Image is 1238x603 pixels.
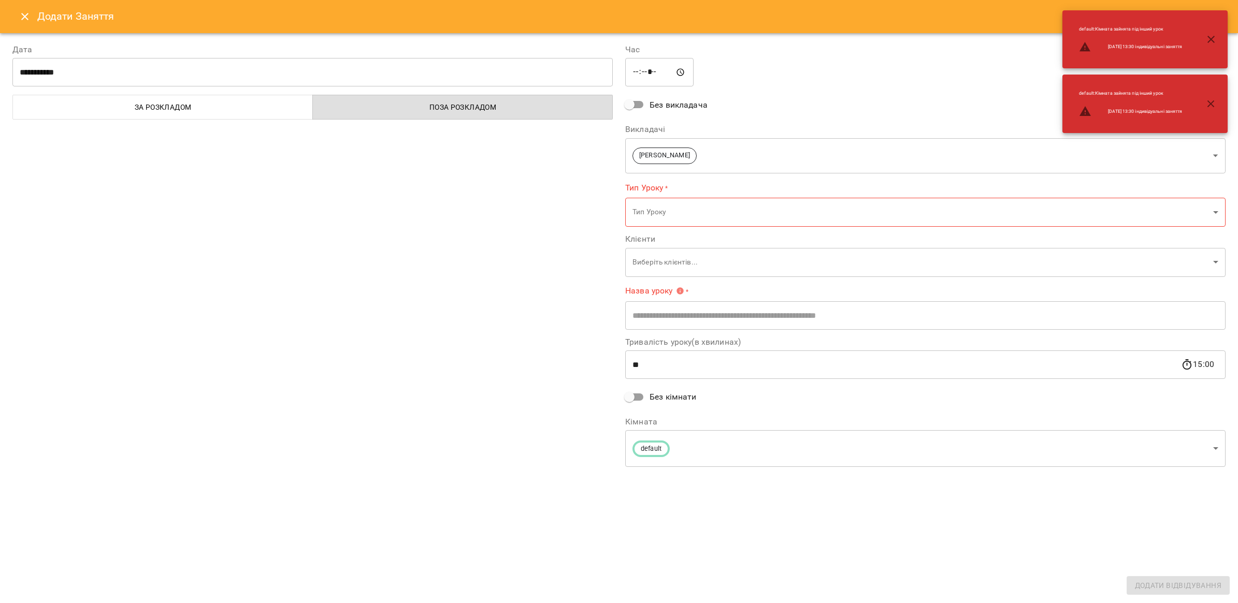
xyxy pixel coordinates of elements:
[12,4,37,29] button: Close
[1071,37,1190,57] li: [DATE] 13:30 індивідуальні заняття
[635,444,668,454] span: default
[625,287,684,295] span: Назва уроку
[37,8,1226,24] h6: Додати Заняття
[625,430,1226,467] div: default
[12,46,613,54] label: Дата
[632,207,1209,217] p: Тип Уроку
[1071,22,1190,37] li: default : Кімната зайнята під інший урок
[632,257,1209,268] p: Виберіть клієнтів...
[625,138,1226,173] div: [PERSON_NAME]
[625,235,1226,243] label: Клієнти
[625,418,1226,426] label: Кімната
[625,338,1226,346] label: Тривалість уроку(в хвилинах)
[625,198,1226,227] div: Тип Уроку
[625,46,1226,54] label: Час
[12,95,313,120] button: За розкладом
[1071,101,1190,122] li: [DATE] 13:30 індивідуальні заняття
[625,125,1226,134] label: Викладачі
[650,99,708,111] span: Без викладача
[676,287,684,295] svg: Вкажіть назву уроку або виберіть клієнтів
[625,182,1226,194] label: Тип Уроку
[1071,86,1190,101] li: default : Кімната зайнята під інший урок
[650,391,697,403] span: Без кімнати
[319,101,607,113] span: Поза розкладом
[633,151,696,160] span: [PERSON_NAME]
[312,95,613,120] button: Поза розкладом
[625,247,1226,277] div: Виберіть клієнтів...
[19,101,307,113] span: За розкладом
